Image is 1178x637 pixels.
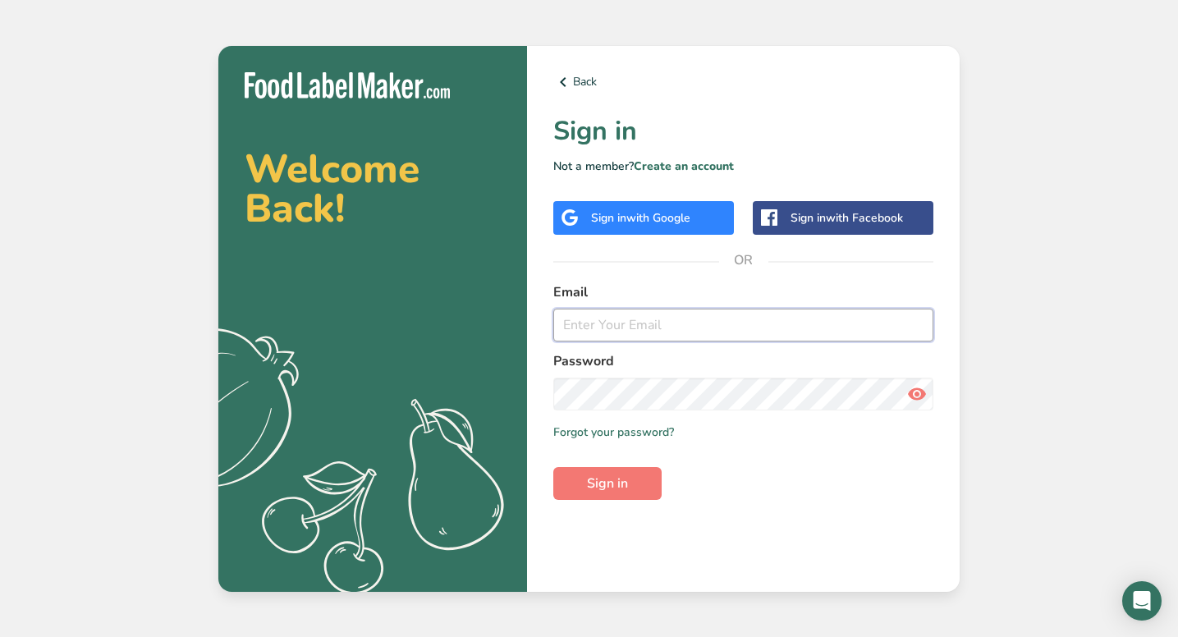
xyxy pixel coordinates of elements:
h2: Welcome Back! [245,149,501,228]
label: Email [553,282,933,302]
span: Sign in [587,474,628,493]
a: Forgot your password? [553,424,674,441]
input: Enter Your Email [553,309,933,341]
label: Password [553,351,933,371]
p: Not a member? [553,158,933,175]
a: Create an account [634,158,734,174]
span: OR [719,236,768,285]
span: with Facebook [826,210,903,226]
div: Open Intercom Messenger [1122,581,1162,621]
h1: Sign in [553,112,933,151]
span: with Google [626,210,690,226]
div: Sign in [591,209,690,227]
button: Sign in [553,467,662,500]
a: Back [553,72,933,92]
img: Food Label Maker [245,72,450,99]
div: Sign in [791,209,903,227]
